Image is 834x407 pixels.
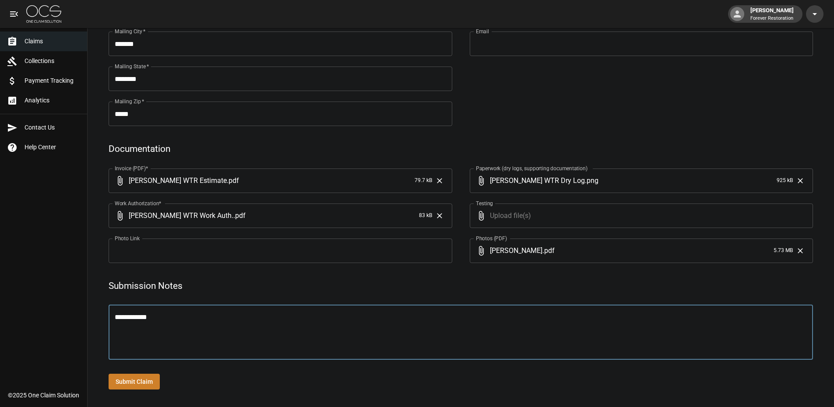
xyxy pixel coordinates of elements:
span: Analytics [25,96,80,105]
span: 5.73 MB [774,246,793,255]
p: Forever Restoration [750,15,794,22]
label: Work Authorization* [115,200,162,207]
span: Upload file(s) [490,203,790,228]
span: Contact Us [25,123,80,132]
span: . pdf [233,211,246,221]
div: [PERSON_NAME] [747,6,797,22]
span: 925 kB [777,176,793,185]
button: Clear [433,174,446,187]
button: open drawer [5,5,23,23]
span: Help Center [25,143,80,152]
label: Testing [476,200,493,207]
span: [PERSON_NAME] WTR Estimate [129,175,227,186]
span: Collections [25,56,80,66]
span: [PERSON_NAME] [490,246,542,256]
span: . pdf [542,246,555,256]
span: . png [585,175,598,186]
span: Claims [25,37,80,46]
span: 79.7 kB [415,176,432,185]
label: Email [476,28,489,35]
label: Mailing City [115,28,146,35]
label: Photos (PDF) [476,235,507,242]
button: Clear [794,244,807,257]
label: Paperwork (dry logs, supporting documentation) [476,165,588,172]
img: ocs-logo-white-transparent.png [26,5,61,23]
div: © 2025 One Claim Solution [8,391,79,400]
label: Mailing State [115,63,149,70]
button: Clear [433,209,446,222]
label: Mailing Zip [115,98,144,105]
button: Clear [794,174,807,187]
span: [PERSON_NAME] WTR Work Auth. [129,211,233,221]
span: Payment Tracking [25,76,80,85]
span: [PERSON_NAME] WTR Dry Log [490,175,585,186]
button: Submit Claim [109,374,160,390]
span: 83 kB [419,211,432,220]
span: . pdf [227,175,239,186]
label: Invoice (PDF)* [115,165,148,172]
label: Photo Link [115,235,140,242]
